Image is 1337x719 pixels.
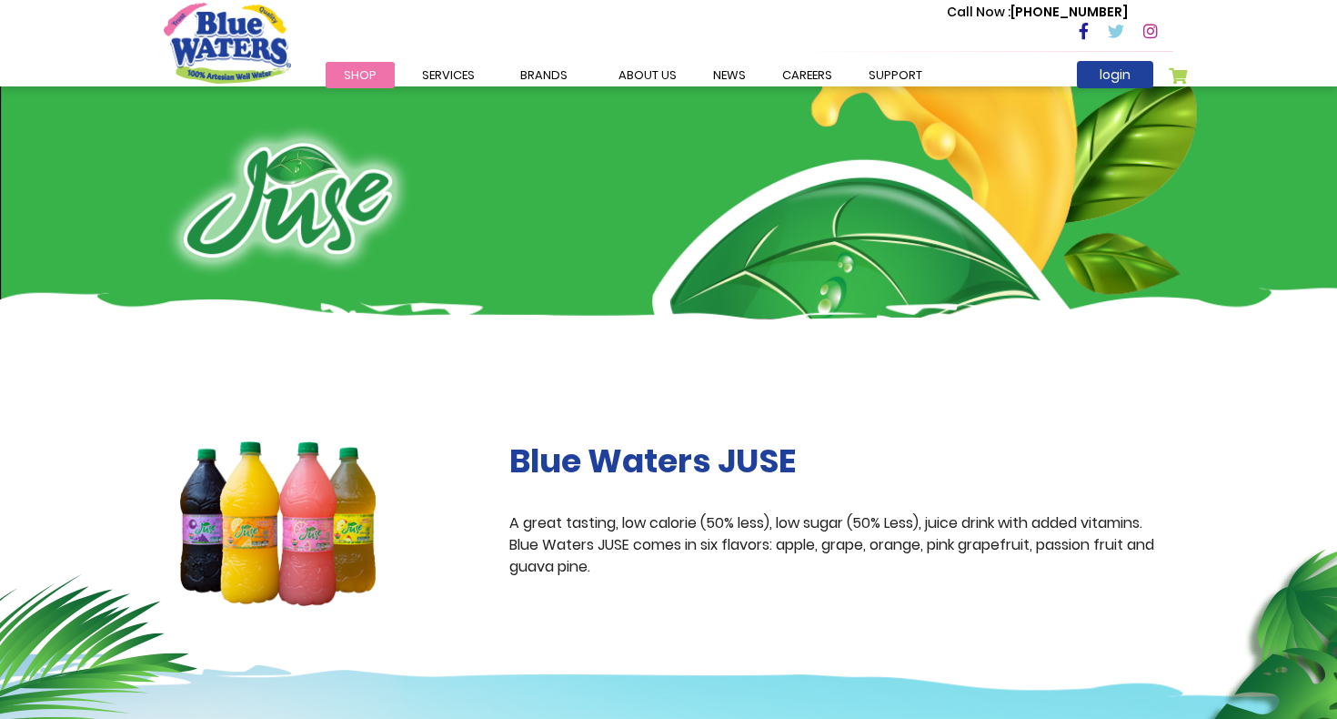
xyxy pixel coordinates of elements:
[764,62,850,88] a: careers
[600,62,695,88] a: about us
[344,66,377,84] span: Shop
[1077,61,1153,88] a: login
[947,3,1010,21] span: Call Now :
[422,66,475,84] span: Services
[520,66,568,84] span: Brands
[947,3,1128,22] p: [PHONE_NUMBER]
[164,123,412,278] img: juse-logo.png
[509,441,1173,481] h2: Blue Waters JUSE
[509,512,1173,578] p: A great tasting, low calorie (50% less), low sugar (50% Less), juice drink with added vitamins. B...
[164,3,291,83] a: store logo
[695,62,764,88] a: News
[850,62,940,88] a: support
